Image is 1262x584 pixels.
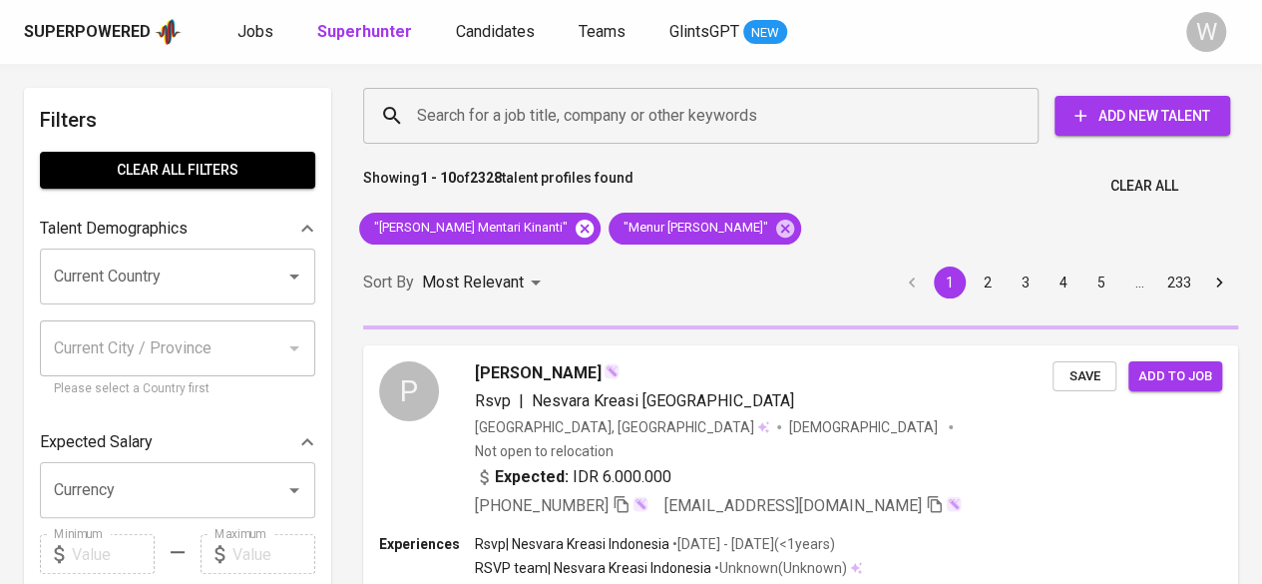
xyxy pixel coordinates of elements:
a: Superhunter [317,20,416,45]
b: Expected: [495,465,569,489]
button: Go to next page [1203,267,1235,298]
span: Teams [579,22,626,41]
p: Experiences [379,534,475,554]
div: Talent Demographics [40,209,315,249]
span: [EMAIL_ADDRESS][DOMAIN_NAME] [664,496,922,515]
div: P [379,361,439,421]
p: Talent Demographics [40,217,188,241]
span: Nesvara Kreasi [GEOGRAPHIC_DATA] [532,391,794,410]
nav: pagination navigation [893,267,1238,298]
img: app logo [155,17,182,47]
span: Rsvp [475,391,511,410]
p: • Unknown ( Unknown ) [711,558,847,578]
p: RSVP team | Nesvara Kreasi Indonesia [475,558,711,578]
img: magic_wand.svg [946,496,962,512]
p: Please select a Country first [54,379,301,399]
span: Clear All filters [56,158,299,183]
div: W [1186,12,1226,52]
button: Save [1052,361,1116,392]
span: "[PERSON_NAME] Mentari Kinanti" [359,219,580,238]
div: "[PERSON_NAME] Mentari Kinanti" [359,213,601,245]
button: page 1 [934,267,966,298]
button: Open [280,263,308,291]
span: Jobs [237,22,273,41]
span: Add to job [1138,365,1212,388]
p: • [DATE] - [DATE] ( <1 years ) [669,534,835,554]
div: … [1123,273,1155,292]
b: 1 - 10 [420,170,456,186]
span: Candidates [456,22,535,41]
div: "Menur [PERSON_NAME]" [609,213,801,245]
span: Save [1062,365,1106,388]
span: [PHONE_NUMBER] [475,496,609,515]
b: Superhunter [317,22,412,41]
input: Value [232,534,315,574]
button: Add to job [1128,361,1222,392]
button: Clear All filters [40,152,315,189]
span: "Menur [PERSON_NAME]" [609,219,780,238]
a: Teams [579,20,630,45]
b: 2328 [470,170,502,186]
img: magic_wand.svg [632,496,648,512]
img: magic_wand.svg [604,363,620,379]
span: NEW [743,23,787,43]
span: GlintsGPT [669,22,739,41]
a: Superpoweredapp logo [24,17,182,47]
p: Most Relevant [422,271,524,294]
span: Add New Talent [1070,104,1214,129]
button: Clear All [1102,168,1186,205]
a: Jobs [237,20,277,45]
input: Value [72,534,155,574]
p: Rsvp | Nesvara Kreasi Indonesia [475,534,669,554]
p: Showing of talent profiles found [363,168,633,205]
a: Candidates [456,20,539,45]
div: Superpowered [24,21,151,44]
div: Expected Salary [40,422,315,462]
div: [GEOGRAPHIC_DATA], [GEOGRAPHIC_DATA] [475,417,769,437]
p: Not open to relocation [475,441,614,461]
p: Expected Salary [40,430,153,454]
span: [DEMOGRAPHIC_DATA] [789,417,941,437]
div: Most Relevant [422,265,548,301]
span: | [519,389,524,413]
button: Go to page 2 [972,267,1004,298]
span: [PERSON_NAME] [475,361,602,385]
button: Go to page 233 [1161,267,1197,298]
button: Add New Talent [1054,96,1230,136]
button: Go to page 3 [1010,267,1042,298]
button: Open [280,476,308,504]
button: Go to page 4 [1048,267,1079,298]
h6: Filters [40,104,315,136]
span: Clear All [1110,174,1178,199]
a: GlintsGPT NEW [669,20,787,45]
div: IDR 6.000.000 [475,465,671,489]
p: Sort By [363,271,414,294]
button: Go to page 5 [1085,267,1117,298]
